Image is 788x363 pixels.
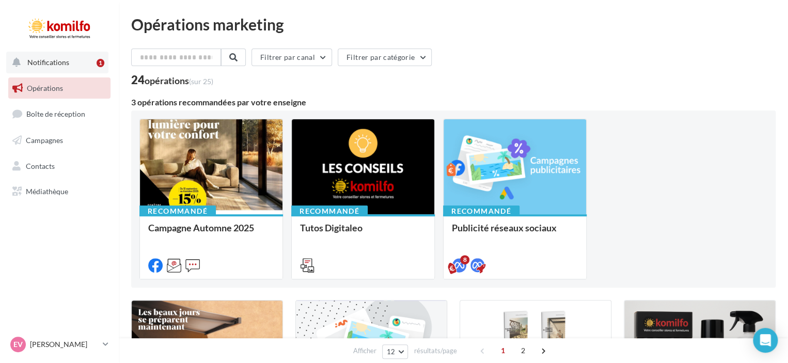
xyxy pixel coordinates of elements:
[291,206,368,217] div: Recommandé
[443,206,519,217] div: Recommandé
[131,98,776,106] div: 3 opérations recommandées par votre enseigne
[753,328,778,353] div: Open Intercom Messenger
[26,136,63,145] span: Campagnes
[145,76,213,85] div: opérations
[26,161,55,170] span: Contacts
[6,155,113,177] a: Contacts
[27,84,63,92] span: Opérations
[131,17,776,32] div: Opérations marketing
[6,52,108,73] button: Notifications 1
[338,49,432,66] button: Filtrer par catégorie
[13,339,23,350] span: EV
[6,130,113,151] a: Campagnes
[382,344,408,359] button: 12
[414,346,456,356] span: résultats/page
[251,49,332,66] button: Filtrer par canal
[189,77,213,86] span: (sur 25)
[300,223,426,243] div: Tutos Digitaleo
[495,342,511,359] span: 1
[460,255,469,264] div: 8
[26,187,68,196] span: Médiathèque
[8,335,111,354] a: EV [PERSON_NAME]
[26,109,85,118] span: Boîte de réception
[148,223,274,243] div: Campagne Automne 2025
[515,342,531,359] span: 2
[387,348,396,356] span: 12
[6,103,113,125] a: Boîte de réception
[353,346,376,356] span: Afficher
[452,223,578,243] div: Publicité réseaux sociaux
[6,77,113,99] a: Opérations
[30,339,99,350] p: [PERSON_NAME]
[131,74,213,86] div: 24
[6,181,113,202] a: Médiathèque
[97,59,104,67] div: 1
[139,206,216,217] div: Recommandé
[27,58,69,67] span: Notifications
